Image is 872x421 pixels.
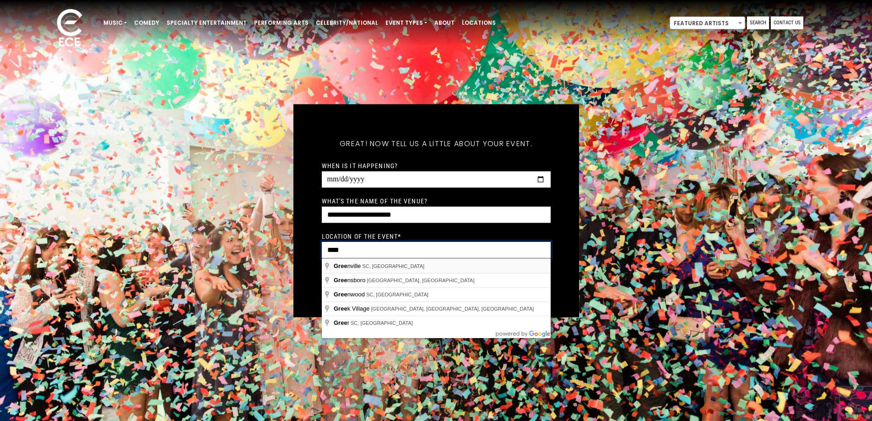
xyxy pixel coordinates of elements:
[458,15,499,31] a: Locations
[47,6,92,51] img: ece_new_logo_whitev2-1.png
[322,127,551,160] h5: Great! Now tell us a little about your event.
[771,16,803,29] a: Contact Us
[366,292,428,297] span: SC, [GEOGRAPHIC_DATA]
[367,278,474,283] span: [GEOGRAPHIC_DATA], [GEOGRAPHIC_DATA]
[130,15,163,31] a: Comedy
[312,15,382,31] a: Celebrity/National
[100,15,130,31] a: Music
[334,277,347,284] span: Gree
[322,161,398,169] label: When is it happening?
[334,262,347,269] span: Gree
[334,319,347,326] span: Gree
[322,197,428,205] label: What's the name of the venue?
[163,15,250,31] a: Specialty Entertainment
[334,319,351,326] span: r
[371,306,534,312] span: [GEOGRAPHIC_DATA], [GEOGRAPHIC_DATA], [GEOGRAPHIC_DATA]
[334,277,367,284] span: nsboro
[747,16,769,29] a: Search
[334,262,362,269] span: nville
[334,305,371,312] span: k Village
[362,263,424,269] span: SC, [GEOGRAPHIC_DATA]
[670,16,745,29] span: Featured Artists
[431,15,458,31] a: About
[250,15,312,31] a: Performing Arts
[334,291,347,298] span: Gree
[670,17,745,30] span: Featured Artists
[351,320,413,326] span: SC, [GEOGRAPHIC_DATA]
[322,232,401,240] label: Location of the event
[382,15,431,31] a: Event Types
[334,291,366,298] span: nwood
[334,305,347,312] span: Gree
